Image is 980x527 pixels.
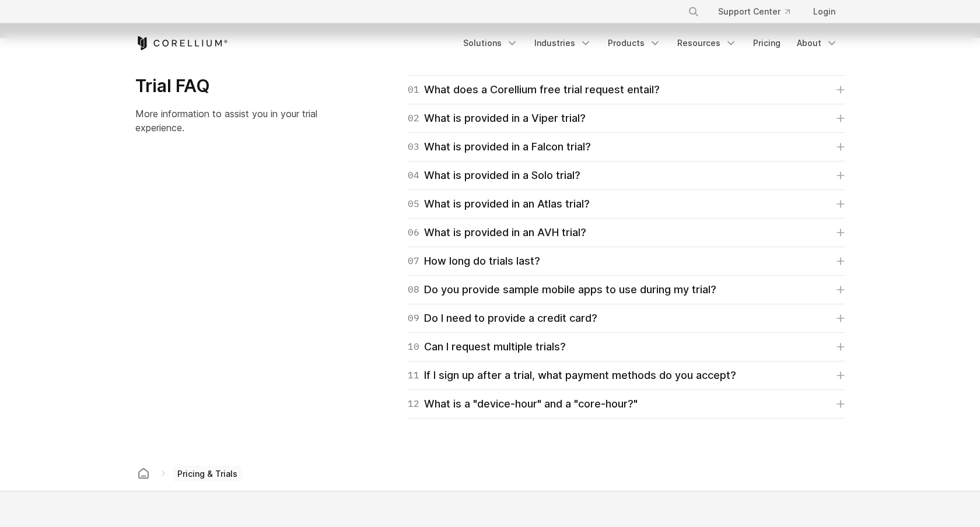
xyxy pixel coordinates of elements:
[408,367,736,384] div: If I sign up after a trial, what payment methods do you accept?
[408,339,419,355] span: 10
[790,33,845,54] a: About
[408,253,419,269] span: 07
[408,339,566,355] div: Can I request multiple trials?
[408,396,638,412] div: What is a "device-hour" and a "core-hour?"
[746,33,787,54] a: Pricing
[408,253,540,269] div: How long do trials last?
[456,33,845,54] div: Navigation Menu
[408,396,419,412] span: 12
[135,75,340,97] h3: Trial FAQ
[135,36,228,50] a: Corellium Home
[408,282,845,298] a: 08Do you provide sample mobile apps to use during my trial?
[408,196,845,212] a: 05What is provided in an Atlas trial?
[408,196,590,212] div: What is provided in an Atlas trial?
[408,224,419,241] span: 06
[408,82,419,98] span: 01
[408,224,845,241] a: 06What is provided in an AVH trial?
[408,282,716,298] div: Do you provide sample mobile apps to use during my trial?
[527,33,598,54] a: Industries
[709,1,799,22] a: Support Center
[408,367,419,384] span: 11
[408,310,597,326] div: Do I need to provide a credit card?
[408,196,419,212] span: 05
[408,110,419,127] span: 02
[408,282,419,298] span: 08
[135,107,340,135] p: More information to assist you in your trial experience.
[408,139,591,155] div: What is provided in a Falcon trial?
[804,1,845,22] a: Login
[408,310,419,326] span: 09
[408,253,845,269] a: 07How long do trials last?
[173,466,242,482] span: Pricing & Trials
[674,1,845,22] div: Navigation Menu
[408,310,845,326] a: 09Do I need to provide a credit card?
[408,139,845,155] a: 03What is provided in a Falcon trial?
[408,396,845,412] a: 12What is a "device-hour" and a "core-hour?"
[408,139,419,155] span: 03
[133,465,154,482] a: Corellium home
[408,110,586,127] div: What is provided in a Viper trial?
[601,33,668,54] a: Products
[408,367,845,384] a: 11If I sign up after a trial, what payment methods do you accept?
[408,167,845,184] a: 04What is provided in a Solo trial?
[408,110,845,127] a: 02What is provided in a Viper trial?
[408,224,586,241] div: What is provided in an AVH trial?
[408,167,419,184] span: 04
[408,339,845,355] a: 10Can I request multiple trials?
[408,167,580,184] div: What is provided in a Solo trial?
[408,82,660,98] div: What does a Corellium free trial request entail?
[683,1,704,22] button: Search
[456,33,525,54] a: Solutions
[408,82,845,98] a: 01What does a Corellium free trial request entail?
[670,33,744,54] a: Resources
